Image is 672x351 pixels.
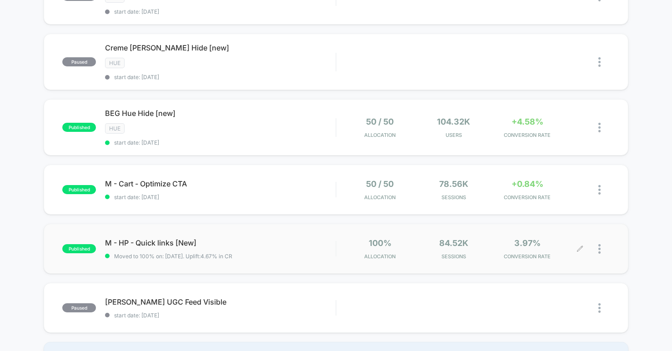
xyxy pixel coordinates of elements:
span: published [62,123,96,132]
span: paused [62,57,96,66]
span: 104.32k [437,117,470,126]
span: 100% [369,238,391,248]
img: close [598,185,601,195]
span: Hue [105,123,125,134]
span: start date: [DATE] [105,312,336,319]
img: close [598,303,601,313]
span: Creme [PERSON_NAME] Hide [new] [105,43,336,52]
span: BEG Hue Hide [new] [105,109,336,118]
span: Moved to 100% on: [DATE] . Uplift: 4.67% in CR [114,253,232,260]
span: published [62,185,96,194]
img: close [598,123,601,132]
span: 50 / 50 [366,179,394,189]
span: start date: [DATE] [105,194,336,201]
span: paused [62,303,96,312]
span: Hue [105,58,125,68]
img: close [598,244,601,254]
span: start date: [DATE] [105,139,336,146]
span: Users [419,132,488,138]
span: start date: [DATE] [105,8,336,15]
span: Sessions [419,194,488,201]
span: Allocation [364,132,396,138]
span: CONVERSION RATE [493,253,562,260]
span: +0.84% [512,179,543,189]
span: Allocation [364,253,396,260]
span: 3.97% [514,238,541,248]
span: Allocation [364,194,396,201]
span: M - HP - Quick links [New] [105,238,336,247]
span: 84.52k [439,238,468,248]
span: [PERSON_NAME] UGC Feed Visible [105,297,336,306]
img: close [598,57,601,67]
span: Sessions [419,253,488,260]
span: CONVERSION RATE [493,132,562,138]
span: CONVERSION RATE [493,194,562,201]
span: published [62,244,96,253]
span: M - Cart - Optimize CTA [105,179,336,188]
span: +4.58% [512,117,543,126]
span: start date: [DATE] [105,74,336,80]
span: 50 / 50 [366,117,394,126]
span: 78.56k [439,179,468,189]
